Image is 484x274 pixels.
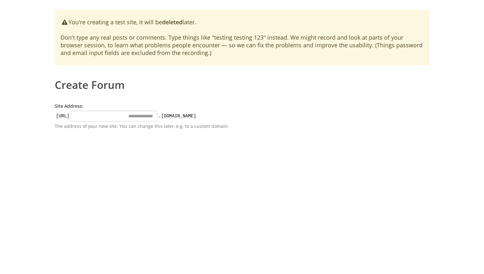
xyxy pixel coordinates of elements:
p: The address of your new site. You can change this later, e.g. to a custom domain. [55,123,240,129]
label: Site Address: [55,103,83,109]
b: deleted [162,18,182,26]
kbd: [URL] [55,113,71,119]
kbd: .[DOMAIN_NAME] [157,113,198,119]
div: You're creating a test site, it will be later. Don't type any real posts or comments. Type things... [55,10,429,65]
h1: Create Forum [55,75,429,90]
